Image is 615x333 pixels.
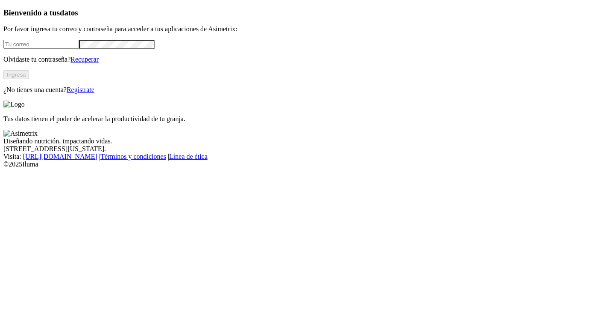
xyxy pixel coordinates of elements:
img: Logo [3,101,25,108]
h3: Bienvenido a tus [3,8,612,18]
img: Asimetrix [3,130,38,137]
div: [STREET_ADDRESS][US_STATE]. [3,145,612,153]
a: Regístrate [67,86,94,93]
a: Recuperar [70,56,99,63]
p: Tus datos tienen el poder de acelerar la productividad de tu granja. [3,115,612,123]
div: Diseñando nutrición, impactando vidas. [3,137,612,145]
div: © 2025 Iluma [3,161,612,168]
p: Olvidaste tu contraseña? [3,56,612,63]
span: datos [60,8,78,17]
p: Por favor ingresa tu correo y contraseña para acceder a tus aplicaciones de Asimetrix: [3,25,612,33]
a: [URL][DOMAIN_NAME] [23,153,97,160]
button: Ingresa [3,70,29,79]
a: Línea de ética [169,153,208,160]
input: Tu correo [3,40,79,49]
a: Términos y condiciones [100,153,166,160]
div: Visita : | | [3,153,612,161]
p: ¿No tienes una cuenta? [3,86,612,94]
